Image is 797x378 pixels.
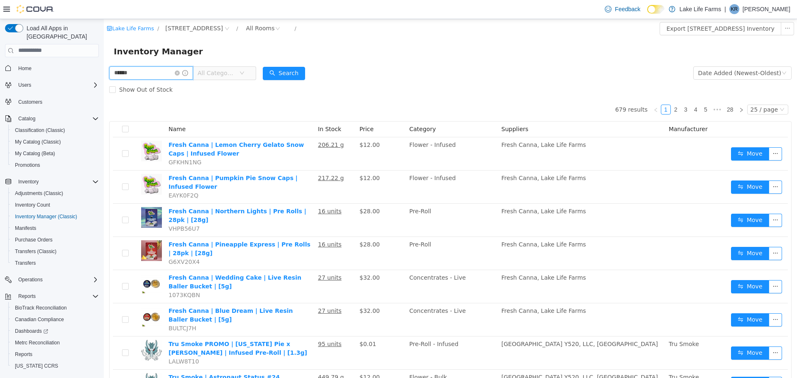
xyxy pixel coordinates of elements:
button: Classification (Classic) [8,124,102,136]
span: Purchase Orders [12,235,99,245]
a: 2 [567,86,577,95]
li: Next 5 Pages [607,85,620,95]
span: Transfers (Classic) [15,248,56,255]
li: 4 [587,85,597,95]
span: Metrc Reconciliation [12,338,99,348]
button: Export [STREET_ADDRESS] Inventory [556,3,677,16]
button: Transfers [8,257,102,269]
span: [GEOGRAPHIC_DATA] Y520, LLC, [GEOGRAPHIC_DATA] [398,355,554,361]
span: Home [15,63,99,73]
img: Tru Smoke PROMO | Georgia Pie x Runtz | Infused Pre-Roll | [1.3g] hero shot [37,321,58,341]
p: Lake Life Farms [680,4,721,14]
button: Promotions [8,159,102,171]
div: Date Added (Newest-Oldest) [594,48,677,60]
button: Reports [8,349,102,360]
button: Inventory Manager (Classic) [8,211,102,222]
span: Feedback [615,5,640,13]
span: Inventory Count [12,200,99,210]
button: Catalog [15,114,39,124]
span: / [191,6,193,12]
span: Dashboards [15,328,48,334]
button: Operations [15,275,46,285]
span: $28.00 [256,189,276,195]
span: $32.00 [256,288,276,295]
span: LALW8T10 [65,339,95,346]
button: icon: swapMove [627,128,665,141]
span: Reports [18,293,36,300]
button: Customers [2,96,102,108]
button: icon: ellipsis [665,128,678,141]
button: icon: swapMove [627,327,665,341]
td: Concentrates - Live [302,284,394,317]
span: Catalog [15,114,99,124]
span: Adjustments (Classic) [15,190,63,197]
span: Show Out of Stock [12,67,72,74]
span: Adjustments (Classic) [12,188,99,198]
div: 25 / page [647,86,674,95]
button: Inventory Count [8,199,102,211]
i: icon: shop [3,7,8,12]
a: Fresh Canna | Blue Dream | Live Resin Baller Bucket | [5g] [65,288,189,304]
a: 5 [597,86,606,95]
u: 27 units [214,255,238,262]
a: 28 [621,86,632,95]
span: Tru Smoke [565,322,595,328]
img: Fresh Canna | Blue Dream | Live Resin Baller Bucket | [5g] hero shot [37,288,58,308]
span: Inventory [18,178,39,185]
a: Fresh Canna | Pineapple Express | Pre Rolls | 28pk | [28g] [65,222,207,237]
button: BioTrack Reconciliation [8,302,102,314]
span: My Catalog (Beta) [15,150,55,157]
a: Tru Smoke PROMO | [US_STATE] Pie x [PERSON_NAME] | Infused Pre-Roll | [1.3g] [65,322,203,337]
td: Flower - Infused [302,151,394,185]
a: Inventory Count [12,200,54,210]
button: icon: swapMove [627,358,665,371]
button: Metrc Reconciliation [8,337,102,349]
button: icon: swapMove [627,294,665,307]
a: Tru Smoke | Astronaut Status #24 [65,355,176,361]
span: GFKHN1NG [65,140,98,146]
span: Manifests [12,223,99,233]
img: Fresh Canna | Pumpkin Pie Snow Caps | Infused Flower hero shot [37,155,58,176]
button: icon: ellipsis [665,358,678,371]
span: KR [731,4,738,14]
td: Pre-Roll [302,185,394,218]
span: [US_STATE] CCRS [15,363,58,369]
div: All Rooms [142,3,171,15]
span: 4116 17 Mile Road [61,5,119,14]
li: 2 [567,85,577,95]
a: Canadian Compliance [12,315,67,324]
i: icon: right [635,88,640,93]
button: Reports [2,290,102,302]
span: BioTrack Reconciliation [15,305,67,311]
button: Operations [2,274,102,285]
button: icon: swapMove [627,228,665,241]
button: My Catalog (Classic) [8,136,102,148]
button: icon: ellipsis [665,294,678,307]
a: Transfers (Classic) [12,246,60,256]
div: Kate Rossow [729,4,739,14]
td: Pre-Roll - Infused [302,317,394,351]
span: Metrc Reconciliation [15,339,60,346]
span: / [132,6,134,12]
u: 206.21 g [214,122,240,129]
button: Inventory [2,176,102,188]
a: 4 [587,86,597,95]
span: Washington CCRS [12,361,99,371]
span: Promotions [12,160,99,170]
button: icon: swapMove [627,261,665,274]
a: Fresh Canna | Pumpkin Pie Snow Caps | Infused Flower [65,156,194,171]
span: Fresh Canna, Lake Life Farms [398,122,482,129]
button: Manifests [8,222,102,234]
button: icon: ellipsis [677,3,690,16]
span: Classification (Classic) [12,125,99,135]
span: EAYK0F2Q [65,173,95,180]
span: $0.01 [256,322,272,328]
i: icon: down [676,88,681,94]
img: Fresh Canna | Northern Lights | Pre Rolls | 28pk | [28g] hero shot [37,188,58,209]
button: Canadian Compliance [8,314,102,325]
a: Dashboards [12,326,51,336]
span: Manufacturer [565,107,604,113]
span: My Catalog (Classic) [15,139,61,145]
button: icon: ellipsis [665,228,678,241]
a: Classification (Classic) [12,125,68,135]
